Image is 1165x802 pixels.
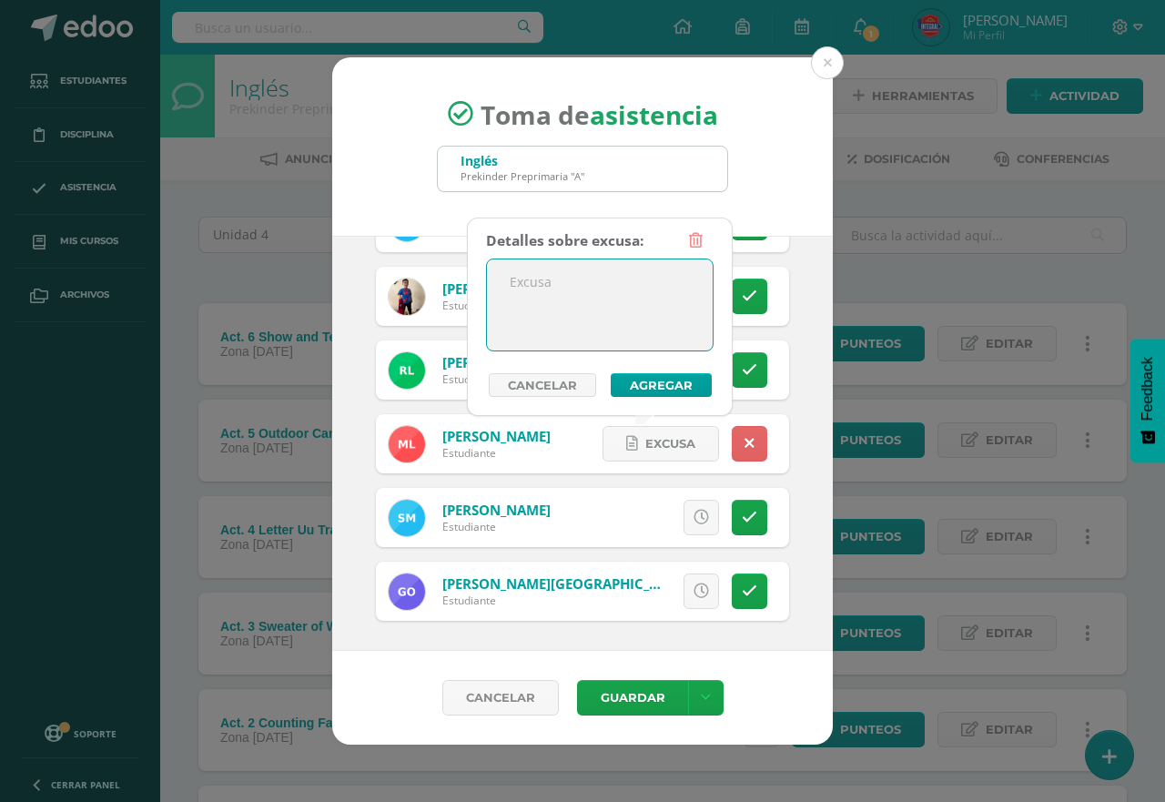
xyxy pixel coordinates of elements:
span: Toma de [481,96,718,131]
input: Busca un grado o sección aquí... [438,147,727,191]
a: [PERSON_NAME] [442,279,551,298]
button: Guardar [577,680,688,716]
a: Cancelar [489,373,596,397]
button: Feedback - Mostrar encuesta [1130,339,1165,462]
button: Close (Esc) [811,46,844,79]
span: Feedback [1140,357,1156,421]
a: [PERSON_NAME][GEOGRAPHIC_DATA] [442,574,690,593]
a: [PERSON_NAME] [442,427,551,445]
button: Agregar [611,373,712,397]
div: Estudiante [442,371,551,387]
span: Excusa [645,427,695,461]
div: Estudiante [442,519,551,534]
a: Cancelar [442,680,559,716]
img: 8f5104cc6c3139a74b978712cf5a9cb9.png [389,574,425,610]
strong: asistencia [590,96,718,131]
img: 2c68e9c7fd9a01195c8ffed8fc6fdb61.png [389,500,425,536]
img: b7fa4fafc3e0c1d77c093ab229808cad.png [389,426,425,462]
div: Prekinder Preprimaria "A" [461,169,584,183]
div: Estudiante [442,593,661,608]
div: Estudiante [442,445,551,461]
a: Excusa [603,426,719,462]
div: Detalles sobre excusa: [486,223,643,259]
div: Inglés [461,152,584,169]
a: [PERSON_NAME] [442,501,551,519]
div: Estudiante [442,298,551,313]
a: [PERSON_NAME] [442,353,551,371]
img: d86cc9fe6047aae987157fb24d39c5f1.png [389,279,425,315]
img: f5c58ade0f6e7f729ad6ca5a5a481f46.png [389,352,425,389]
